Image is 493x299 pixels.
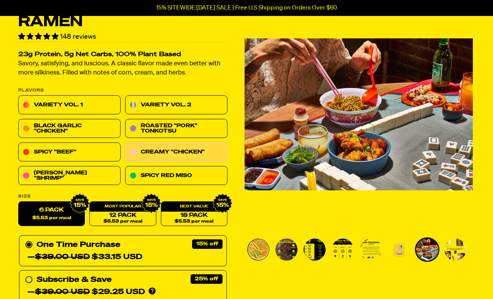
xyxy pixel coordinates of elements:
img: Creamy "Chicken" Ramen [275,239,297,261]
a: Creamy "Chicken" [125,143,227,162]
span: $5.53 per meal [175,219,213,224]
img: Creamy "Chicken" Ramen [304,239,326,261]
li: Go to slide 5 [359,237,383,262]
span: $5.53 per meal [32,216,71,221]
li: Go to slide 8 [443,237,468,262]
a: Variety Vol. 2 [125,96,227,115]
span: $5.53 per meal [103,219,142,224]
img: IMG_9632.png [141,194,161,214]
li: Go to slide 7 [415,237,439,262]
a: Spicy "Beef" [18,143,121,162]
li: Go to slide 4 [331,237,355,262]
a: Roasted "Pork" Tonkotsu [125,119,227,138]
li: 7 of 8 [245,0,473,228]
a: Variety Vol. 1 [18,96,121,115]
label: Size [18,195,227,199]
a: Black Garlic "Chicken" [18,119,121,138]
a: Spicy Red Miso [125,166,227,185]
h2: 23g Protein, 5g Net Carbs, 100% Plant Based [18,52,227,58]
del: $39.00 USD [35,288,90,296]
img: Creamy "Chicken" Ramen [245,0,473,228]
img: Creamy "Chicken" Ramen [247,239,269,261]
img: Creamy "Chicken" Ramen [416,239,438,261]
img: Creamy "Chicken" Ramen [360,239,382,261]
div: PDP main carousel [245,0,473,228]
label: 6 Pack [18,202,85,226]
p: Flavors [18,89,227,93]
li: Go to slide 3 [302,237,327,262]
span: 148 reviews [60,33,96,40]
img: Creamy "Chicken" Ramen [332,239,354,261]
img: IMG_9632.png [70,194,90,214]
p: Savory, satisfying, and luscious. A classic flavor made even better with more silkiness. Filled w... [18,60,227,78]
div: — $29.25 USD [27,286,145,298]
li: Go to slide 6 [387,237,411,262]
div: One Time Purchase [25,239,221,263]
div: — $33.15 USD [27,251,142,263]
img: Creamy "Chicken" Ramen [444,239,466,261]
div: PDP main carousel thumbnails [245,237,473,262]
a: [PERSON_NAME] "Shrimp" [18,166,121,185]
li: Go to slide 1 [246,237,270,262]
div: Subscribe & Save [37,274,111,286]
img: Creamy "Chicken" Ramen [388,239,410,261]
p: 15% SITEWIDE [DATE] SALE | Free U.S Shipping on Orders Over $60 [156,5,337,11]
a: 12 Pack$5.53 per meal [89,202,156,226]
li: Go to slide 2 [274,237,299,262]
img: IMG_9632.png [213,194,232,214]
a: 18 Pack$5.53 per meal [161,202,227,226]
del: $39.00 USD [35,253,90,261]
span: 4.79 stars [18,33,60,40]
